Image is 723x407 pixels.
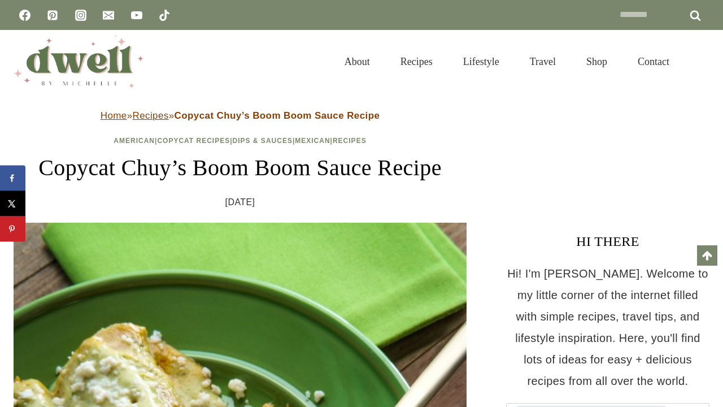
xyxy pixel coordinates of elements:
[329,42,385,81] a: About
[697,245,717,266] a: Scroll to top
[690,52,709,71] button: View Search Form
[69,4,92,27] a: Instagram
[97,4,120,27] a: Email
[295,137,330,145] a: Mexican
[101,110,127,121] a: Home
[385,42,448,81] a: Recipes
[515,42,571,81] a: Travel
[153,4,176,27] a: TikTok
[133,110,169,121] a: Recipes
[506,263,709,392] p: Hi! I'm [PERSON_NAME]. Welcome to my little corner of the internet filled with simple recipes, tr...
[333,137,367,145] a: Recipes
[14,4,36,27] a: Facebook
[175,110,380,121] strong: Copycat Chuy’s Boom Boom Sauce Recipe
[571,42,622,81] a: Shop
[157,137,230,145] a: Copycat Recipes
[14,151,467,185] h1: Copycat Chuy’s Boom Boom Sauce Recipe
[114,137,155,145] a: American
[448,42,515,81] a: Lifestyle
[114,137,366,145] span: | | | |
[41,4,64,27] a: Pinterest
[233,137,293,145] a: Dips & Sauces
[101,110,380,121] span: » »
[225,194,255,211] time: [DATE]
[14,36,143,88] img: DWELL by michelle
[125,4,148,27] a: YouTube
[506,231,709,252] h3: HI THERE
[622,42,685,81] a: Contact
[329,42,685,81] nav: Primary Navigation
